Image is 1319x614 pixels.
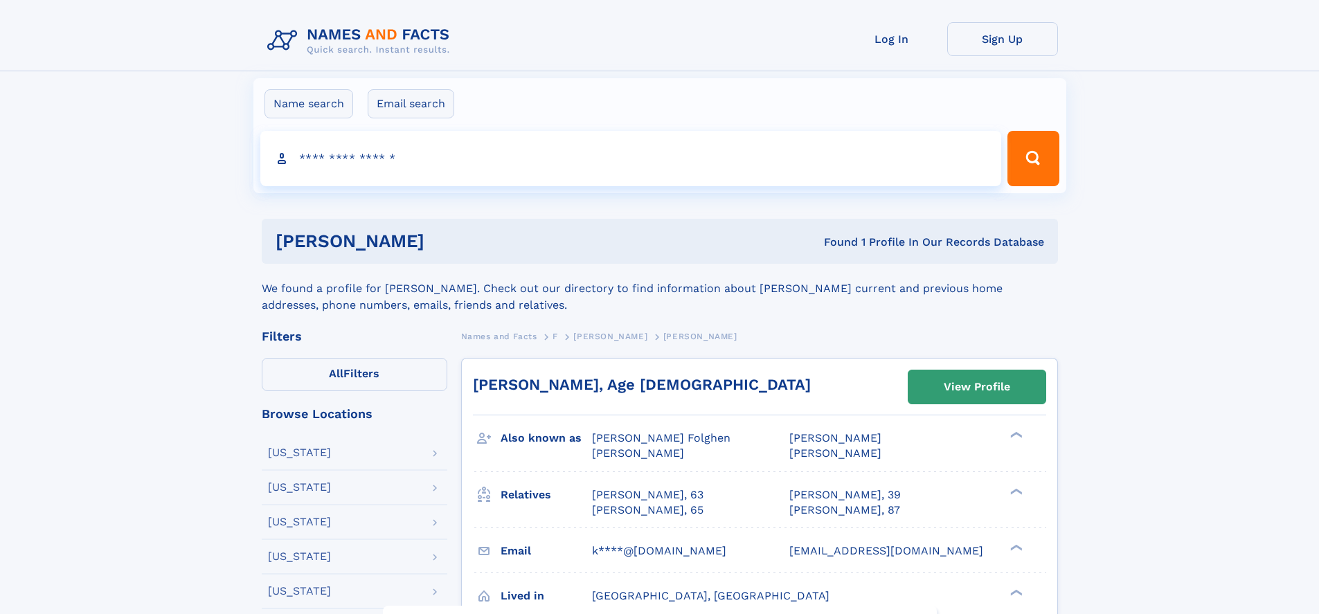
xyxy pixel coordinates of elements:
[473,376,811,393] a: [PERSON_NAME], Age [DEMOGRAPHIC_DATA]
[789,446,881,460] span: [PERSON_NAME]
[262,408,447,420] div: Browse Locations
[368,89,454,118] label: Email search
[663,332,737,341] span: [PERSON_NAME]
[908,370,1046,404] a: View Profile
[1007,131,1059,186] button: Search Button
[553,327,558,345] a: F
[501,483,592,507] h3: Relatives
[789,544,983,557] span: [EMAIL_ADDRESS][DOMAIN_NAME]
[262,22,461,60] img: Logo Names and Facts
[553,332,558,341] span: F
[592,487,703,503] a: [PERSON_NAME], 63
[592,503,703,518] a: [PERSON_NAME], 65
[1007,431,1023,440] div: ❯
[592,589,829,602] span: [GEOGRAPHIC_DATA], [GEOGRAPHIC_DATA]
[501,426,592,450] h3: Also known as
[329,367,343,380] span: All
[789,431,881,444] span: [PERSON_NAME]
[789,503,900,518] a: [PERSON_NAME], 87
[947,22,1058,56] a: Sign Up
[264,89,353,118] label: Name search
[1007,588,1023,597] div: ❯
[836,22,947,56] a: Log In
[573,332,647,341] span: [PERSON_NAME]
[789,487,901,503] a: [PERSON_NAME], 39
[262,330,447,343] div: Filters
[573,327,647,345] a: [PERSON_NAME]
[276,233,625,250] h1: [PERSON_NAME]
[461,327,537,345] a: Names and Facts
[1007,487,1023,496] div: ❯
[268,586,331,597] div: [US_STATE]
[501,539,592,563] h3: Email
[624,235,1044,250] div: Found 1 Profile In Our Records Database
[268,551,331,562] div: [US_STATE]
[260,131,1002,186] input: search input
[268,482,331,493] div: [US_STATE]
[1007,543,1023,552] div: ❯
[268,447,331,458] div: [US_STATE]
[592,446,684,460] span: [PERSON_NAME]
[262,264,1058,314] div: We found a profile for [PERSON_NAME]. Check out our directory to find information about [PERSON_N...
[592,431,730,444] span: [PERSON_NAME] Folghen
[268,516,331,527] div: [US_STATE]
[944,371,1010,403] div: View Profile
[501,584,592,608] h3: Lived in
[262,358,447,391] label: Filters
